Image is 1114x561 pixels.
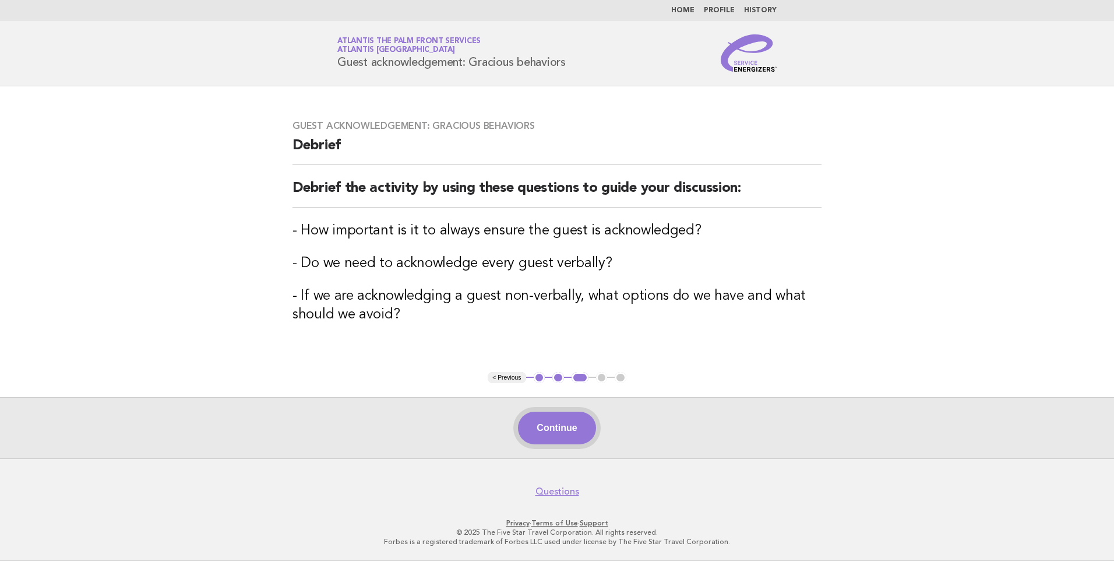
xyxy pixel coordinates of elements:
a: Home [671,7,695,14]
button: 3 [572,372,588,384]
p: © 2025 The Five Star Travel Corporation. All rights reserved. [200,528,914,537]
a: Atlantis The Palm Front ServicesAtlantis [GEOGRAPHIC_DATA] [337,37,481,54]
p: Forbes is a registered trademark of Forbes LLC used under license by The Five Star Travel Corpora... [200,537,914,546]
button: < Previous [488,372,526,384]
a: Terms of Use [531,519,578,527]
h3: Guest acknowledgement: Gracious behaviors [292,120,822,132]
a: History [744,7,777,14]
h1: Guest acknowledgement: Gracious behaviors [337,38,566,68]
a: Questions [535,486,579,497]
h3: - How important is it to always ensure the guest is acknowledged? [292,222,822,240]
a: Profile [704,7,735,14]
img: Service Energizers [721,34,777,72]
button: 2 [552,372,564,384]
a: Support [580,519,608,527]
a: Privacy [506,519,530,527]
p: · · [200,518,914,528]
h2: Debrief [292,136,822,165]
span: Atlantis [GEOGRAPHIC_DATA] [337,47,455,54]
h3: - Do we need to acknowledge every guest verbally? [292,254,822,273]
h2: Debrief the activity by using these questions to guide your discussion: [292,179,822,208]
button: Continue [518,412,595,444]
button: 1 [534,372,545,384]
h3: - If we are acknowledging a guest non-verbally, what options do we have and what should we avoid? [292,287,822,324]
